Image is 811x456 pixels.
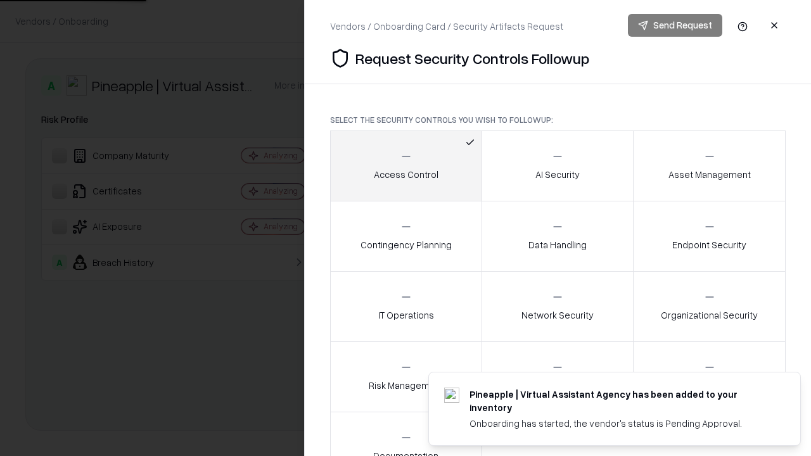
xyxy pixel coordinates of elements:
p: Organizational Security [661,308,758,322]
button: Endpoint Security [633,201,786,272]
p: Data Handling [528,238,587,251]
button: Access Control [330,130,482,201]
p: Select the security controls you wish to followup: [330,115,786,125]
p: Endpoint Security [672,238,746,251]
button: Organizational Security [633,271,786,342]
img: trypineapple.com [444,388,459,403]
button: Network Security [482,271,634,342]
button: Data Handling [482,201,634,272]
p: Asset Management [668,168,751,181]
div: Vendors / Onboarding Card / Security Artifacts Request [330,20,563,33]
p: Request Security Controls Followup [355,48,589,68]
button: AI Security [482,130,634,201]
p: IT Operations [378,308,434,322]
div: Pineapple | Virtual Assistant Agency has been added to your inventory [469,388,770,414]
p: Network Security [521,308,594,322]
div: Onboarding has started, the vendor's status is Pending Approval. [469,417,770,430]
p: Contingency Planning [361,238,452,251]
button: IT Operations [330,271,482,342]
button: Security Incidents [482,341,634,412]
button: Risk Management [330,341,482,412]
button: Threat Management [633,341,786,412]
p: AI Security [535,168,580,181]
button: Contingency Planning [330,201,482,272]
p: Access Control [374,168,438,181]
p: Risk Management [369,379,444,392]
button: Asset Management [633,130,786,201]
